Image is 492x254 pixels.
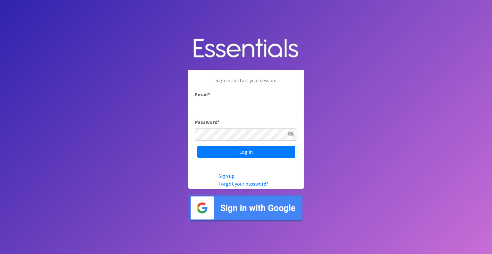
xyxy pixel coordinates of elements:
[188,194,304,222] img: Sign in with Google
[197,146,295,158] input: Log in
[195,118,220,126] label: Password
[218,173,234,179] a: Sign up
[218,180,268,187] a: Forgot your password?
[195,91,210,98] label: Email
[188,32,304,65] img: Human Essentials
[217,119,220,125] abbr: required
[195,76,297,91] p: Sign in to start your session
[208,91,210,98] abbr: required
